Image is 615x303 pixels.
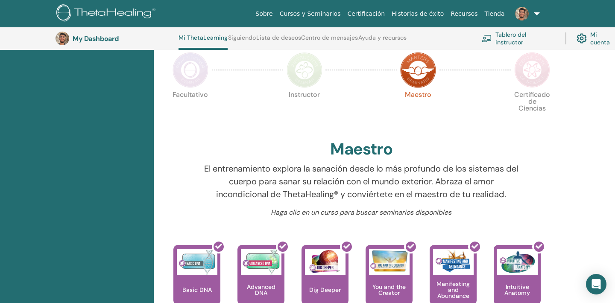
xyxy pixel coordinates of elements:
[514,52,550,88] img: Certificate of Science
[202,207,521,218] p: Haga clic en un curso para buscar seminarios disponibles
[366,284,413,296] p: You and the Creator
[497,249,538,275] img: Intuitive Anatomy
[369,249,410,273] img: You and the Creator
[586,274,606,294] div: Open Intercom Messenger
[256,34,301,48] a: Lista de deseos
[481,6,508,22] a: Tienda
[301,34,358,48] a: Centro de mensajes
[358,34,407,48] a: Ayuda y recursos
[400,52,436,88] img: Master
[482,29,555,48] a: Tablero del instructor
[305,249,346,275] img: Dig Deeper
[228,34,256,48] a: Siguiendo
[344,6,388,22] a: Certificación
[388,6,447,22] a: Historias de éxito
[306,287,344,293] p: Dig Deeper
[56,32,69,45] img: default.jpg
[73,35,158,43] h3: My Dashboard
[177,249,217,275] img: Basic DNA
[400,91,436,127] p: Maestro
[202,162,521,201] p: El entrenamiento explora la sanación desde lo más profundo de los sistemas del cuerpo para sanar ...
[241,249,281,275] img: Advanced DNA
[447,6,481,22] a: Recursos
[430,281,477,299] p: Manifesting and Abundance
[237,284,284,296] p: Advanced DNA
[515,7,529,20] img: default.jpg
[330,140,392,159] h2: Maestro
[173,91,208,127] p: Facultativo
[287,52,322,88] img: Instructor
[179,34,228,50] a: Mi ThetaLearning
[577,31,587,46] img: cog.svg
[287,91,322,127] p: Instructor
[482,35,492,42] img: chalkboard-teacher.svg
[514,91,550,127] p: Certificado de Ciencias
[433,249,474,275] img: Manifesting and Abundance
[252,6,276,22] a: Sobre
[276,6,344,22] a: Cursos y Seminarios
[173,52,208,88] img: Practitioner
[494,284,541,296] p: Intuitive Anatomy
[56,4,158,23] img: logo.png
